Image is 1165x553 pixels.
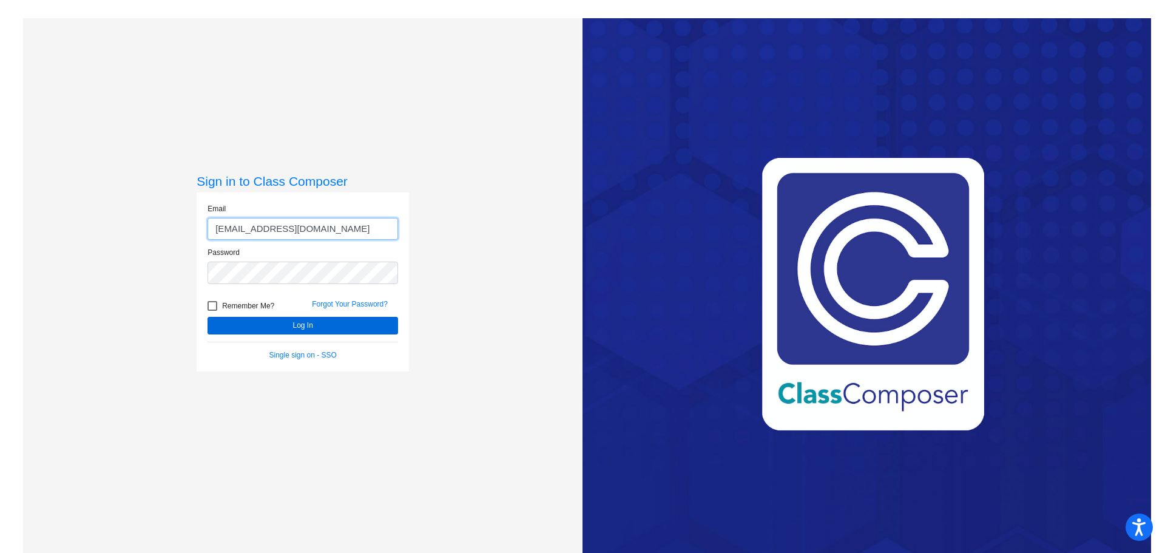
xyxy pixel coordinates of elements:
[208,247,240,258] label: Password
[208,203,226,214] label: Email
[197,174,409,189] h3: Sign in to Class Composer
[208,317,398,334] button: Log In
[222,299,274,313] span: Remember Me?
[312,300,388,308] a: Forgot Your Password?
[269,351,337,359] a: Single sign on - SSO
